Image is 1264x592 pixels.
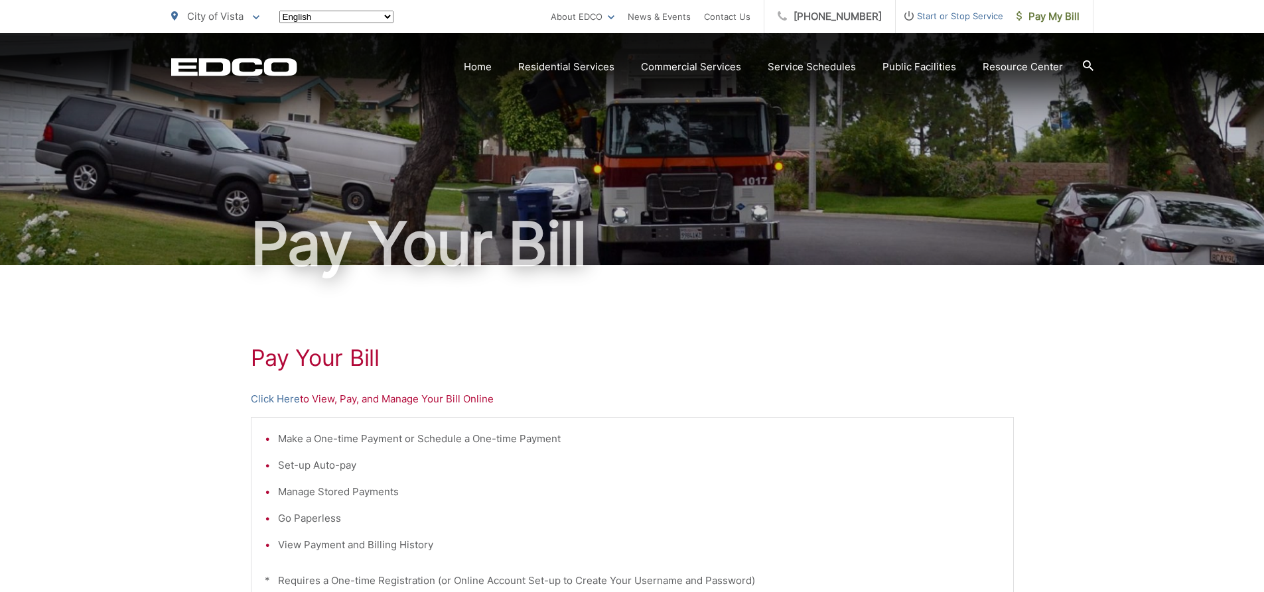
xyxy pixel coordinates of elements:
[171,211,1093,277] h1: Pay Your Bill
[768,59,856,75] a: Service Schedules
[278,510,1000,526] li: Go Paperless
[628,9,691,25] a: News & Events
[983,59,1063,75] a: Resource Center
[518,59,614,75] a: Residential Services
[551,9,614,25] a: About EDCO
[278,537,1000,553] li: View Payment and Billing History
[251,391,300,407] a: Click Here
[187,10,244,23] span: City of Vista
[704,9,750,25] a: Contact Us
[882,59,956,75] a: Public Facilities
[1017,9,1080,25] span: Pay My Bill
[278,484,1000,500] li: Manage Stored Payments
[641,59,741,75] a: Commercial Services
[265,573,1000,589] p: * Requires a One-time Registration (or Online Account Set-up to Create Your Username and Password)
[278,431,1000,447] li: Make a One-time Payment or Schedule a One-time Payment
[251,391,1014,407] p: to View, Pay, and Manage Your Bill Online
[251,345,1014,371] h1: Pay Your Bill
[171,58,297,76] a: EDCD logo. Return to the homepage.
[278,457,1000,473] li: Set-up Auto-pay
[279,11,393,23] select: Select a language
[464,59,492,75] a: Home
